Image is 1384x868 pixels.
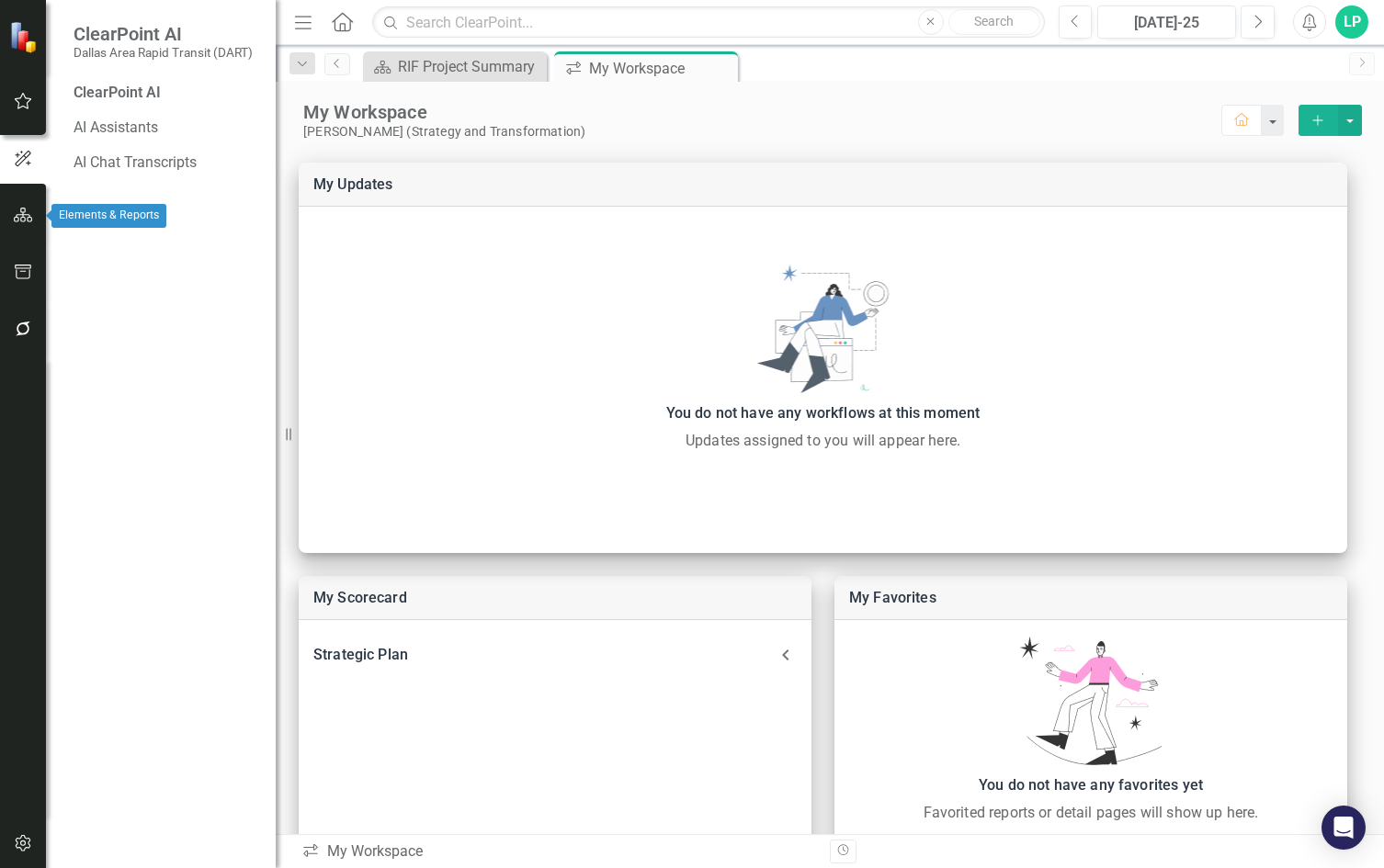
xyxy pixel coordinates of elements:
small: Dallas Area Rapid Transit (DART) [74,45,253,60]
div: [DATE]-25 [1104,12,1230,34]
div: Elements & Reports [51,204,166,228]
button: LP [1335,6,1368,39]
span: Search [974,14,1014,28]
div: My Workspace [589,57,733,80]
button: Search [948,9,1040,35]
div: split button [1299,105,1362,136]
div: My Workspace [301,841,816,862]
div: Favorited reports or detail pages will show up here. [844,802,1338,824]
a: My Scorecard [313,589,407,606]
div: Updates assigned to you will appear here. [308,430,1338,452]
div: You do not have any workflows at this moment [308,400,1338,426]
button: [DATE]-25 [1097,6,1236,39]
button: select merge strategy [1299,105,1338,136]
div: ClearPoint AI [74,83,257,104]
img: ClearPoint Strategy [9,21,41,53]
div: RIF Project Summary [398,55,542,78]
a: My Favorites [849,589,936,606]
div: Strategic Plan [299,635,811,675]
div: Strategic Plan [313,642,775,668]
button: select merge strategy [1338,105,1362,136]
div: You do not have any favorites yet [844,772,1338,798]
span: ClearPoint AI [74,23,253,45]
a: AI Chat Transcripts [74,152,257,174]
div: My Workspace [303,100,1221,124]
a: RIF Project Summary [368,55,542,78]
input: Search ClearPoint... [372,6,1044,39]
div: Open Intercom Messenger [1322,806,1366,850]
a: AI Assistants [74,118,257,139]
a: My Updates [313,175,393,193]
div: [PERSON_NAME] (Strategy and Transformation) [303,124,1221,140]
